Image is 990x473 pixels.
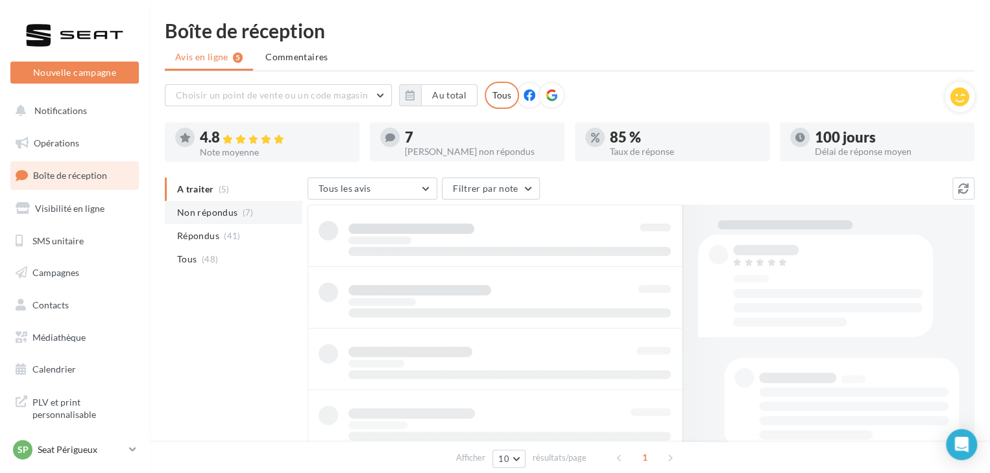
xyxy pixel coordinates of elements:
[399,84,477,106] button: Au total
[8,259,141,286] a: Campagnes
[8,356,141,383] a: Calendrier
[243,207,254,218] span: (7)
[32,393,134,421] span: PLV et print personnalisable
[8,292,141,319] a: Contacts
[165,21,974,40] div: Boîte de réception
[634,447,655,468] span: 1
[165,84,392,106] button: Choisir un point de vente ou un code magasin
[33,170,107,181] span: Boîte de réception
[32,332,86,343] span: Médiathèque
[485,82,519,109] div: Tous
[498,454,509,464] span: 10
[319,183,371,194] span: Tous les avis
[421,84,477,106] button: Au total
[34,105,87,116] span: Notifications
[405,147,554,156] div: [PERSON_NAME] non répondus
[32,363,76,375] span: Calendrier
[8,97,136,124] button: Notifications
[32,299,69,310] span: Contacts
[8,161,141,189] a: Boîte de réception
[202,254,218,264] span: (48)
[177,206,237,219] span: Non répondus
[10,437,139,462] a: SP Seat Périgueux
[32,235,84,246] span: SMS unitaire
[8,432,141,470] a: Campagnes DataOnDemand
[8,195,141,222] a: Visibilité en ligne
[610,130,759,144] div: 85 %
[35,203,104,214] span: Visibilité en ligne
[32,437,134,465] span: Campagnes DataOnDemand
[200,148,349,157] div: Note moyenne
[492,450,525,468] button: 10
[200,130,349,145] div: 4.8
[38,443,124,456] p: Seat Périgueux
[10,62,139,84] button: Nouvelle campagne
[456,452,485,464] span: Afficher
[610,147,759,156] div: Taux de réponse
[8,130,141,157] a: Opérations
[32,267,79,278] span: Campagnes
[405,130,554,144] div: 7
[177,229,219,242] span: Répondus
[8,227,141,255] a: SMS unitaire
[34,137,79,148] span: Opérations
[533,452,586,464] span: résultats/page
[8,324,141,351] a: Médiathèque
[265,51,328,62] span: Commentaires
[18,443,29,456] span: SP
[442,178,540,200] button: Filtrer par note
[946,429,977,460] div: Open Intercom Messenger
[224,231,240,241] span: (41)
[177,253,197,266] span: Tous
[815,147,964,156] div: Délai de réponse moyen
[308,178,437,200] button: Tous les avis
[8,388,141,426] a: PLV et print personnalisable
[815,130,964,144] div: 100 jours
[176,89,368,100] span: Choisir un point de vente ou un code magasin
